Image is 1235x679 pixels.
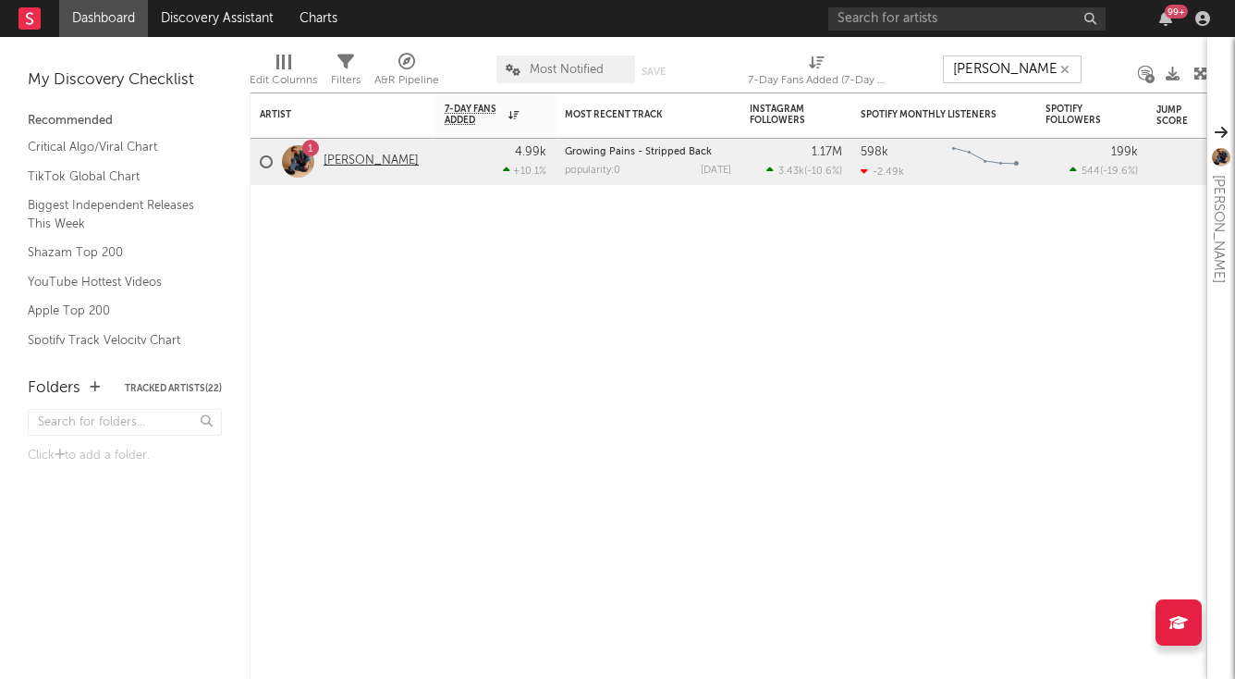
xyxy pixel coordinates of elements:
div: 60.7 [1156,151,1230,173]
div: Folders [28,377,80,400]
span: 544 [1082,167,1100,177]
div: ( ) [766,165,842,177]
a: Apple Top 200 [28,301,203,321]
div: Recommended [28,110,222,132]
div: 1.17M [812,146,842,158]
div: Instagram Followers [750,104,814,126]
div: Spotify Monthly Listeners [861,109,999,120]
div: Spotify Followers [1045,104,1110,126]
span: -10.6 % [807,167,839,177]
a: YouTube Hottest Videos [28,272,203,292]
div: 199k [1111,146,1138,158]
a: TikTok Global Chart [28,167,203,187]
div: Artist [260,109,398,120]
div: popularity: 0 [565,166,620,176]
div: Click to add a folder. [28,445,222,467]
div: 4.99k [515,146,546,158]
input: Search for artists [828,7,1106,31]
a: Biggest Independent Releases This Week [28,195,203,233]
div: A&R Pipeline [374,69,439,92]
div: A&R Pipeline [374,46,439,100]
input: Search for folders... [28,409,222,436]
a: Critical Algo/Viral Chart [28,137,203,157]
div: 598k [861,146,888,158]
a: Shazam Top 200 [28,242,203,263]
div: [DATE] [701,166,731,176]
button: Tracked Artists(22) [125,384,222,393]
span: -19.6 % [1103,167,1135,177]
div: ( ) [1070,165,1138,177]
div: Most Recent Track [565,109,703,120]
div: Jump Score [1156,105,1203,127]
div: Edit Columns [250,46,317,100]
div: [PERSON_NAME] [1207,175,1229,283]
a: Growing Pains - Stripped Back [565,147,712,157]
div: 99 + [1165,5,1188,19]
div: Edit Columns [250,69,317,92]
div: Filters [331,46,361,100]
div: Growing Pains - Stripped Back [565,147,731,157]
div: +10.1 % [503,165,546,177]
svg: Chart title [944,139,1027,185]
button: 99+ [1159,11,1172,26]
span: Most Notified [530,64,604,76]
div: -2.49k [861,166,904,178]
a: Spotify Track Velocity Chart [28,330,203,351]
span: 7-Day Fans Added [445,104,504,126]
div: 7-Day Fans Added (7-Day Fans Added) [748,46,887,100]
div: My Discovery Checklist [28,69,222,92]
div: 7-Day Fans Added (7-Day Fans Added) [748,69,887,92]
div: Filters [331,69,361,92]
span: 3.43k [778,167,804,177]
a: [PERSON_NAME] [324,154,419,169]
button: Save [642,67,666,77]
input: Search... [943,56,1082,83]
